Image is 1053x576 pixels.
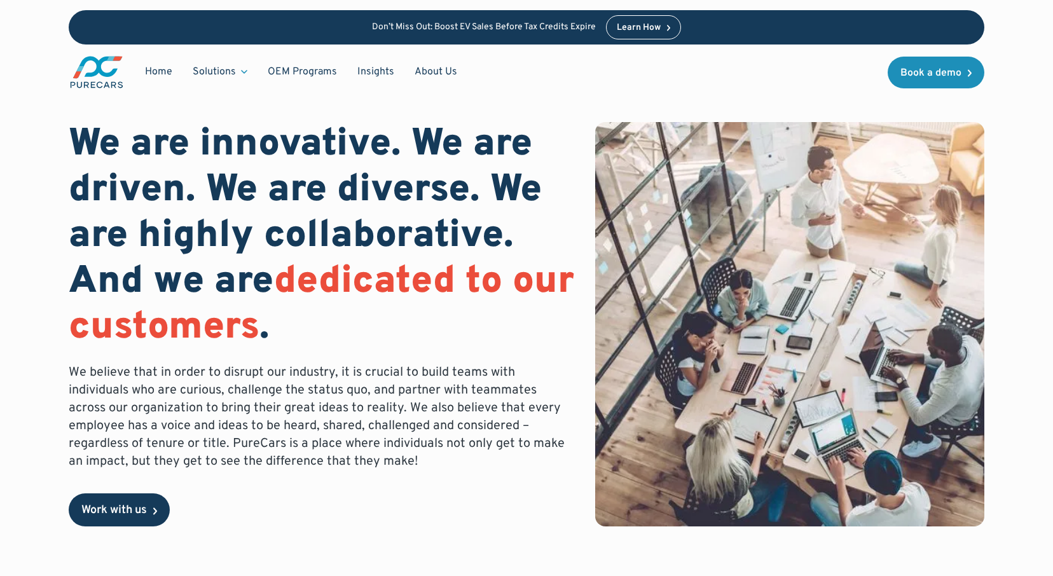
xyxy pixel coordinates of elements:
[193,65,236,79] div: Solutions
[347,60,404,84] a: Insights
[69,55,125,90] a: main
[69,258,574,352] span: dedicated to our customers
[617,24,661,32] div: Learn How
[182,60,258,84] div: Solutions
[69,493,170,526] a: Work with us
[900,68,961,78] div: Book a demo
[595,122,984,526] img: bird eye view of a team working together
[81,505,147,516] div: Work with us
[258,60,347,84] a: OEM Programs
[135,60,182,84] a: Home
[69,364,575,470] p: We believe that in order to disrupt our industry, it is crucial to build teams with individuals w...
[69,55,125,90] img: purecars logo
[888,57,984,88] a: Book a demo
[404,60,467,84] a: About Us
[372,22,596,33] p: Don’t Miss Out: Boost EV Sales Before Tax Credits Expire
[606,15,682,39] a: Learn How
[69,122,575,351] h1: We are innovative. We are driven. We are diverse. We are highly collaborative. And we are .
